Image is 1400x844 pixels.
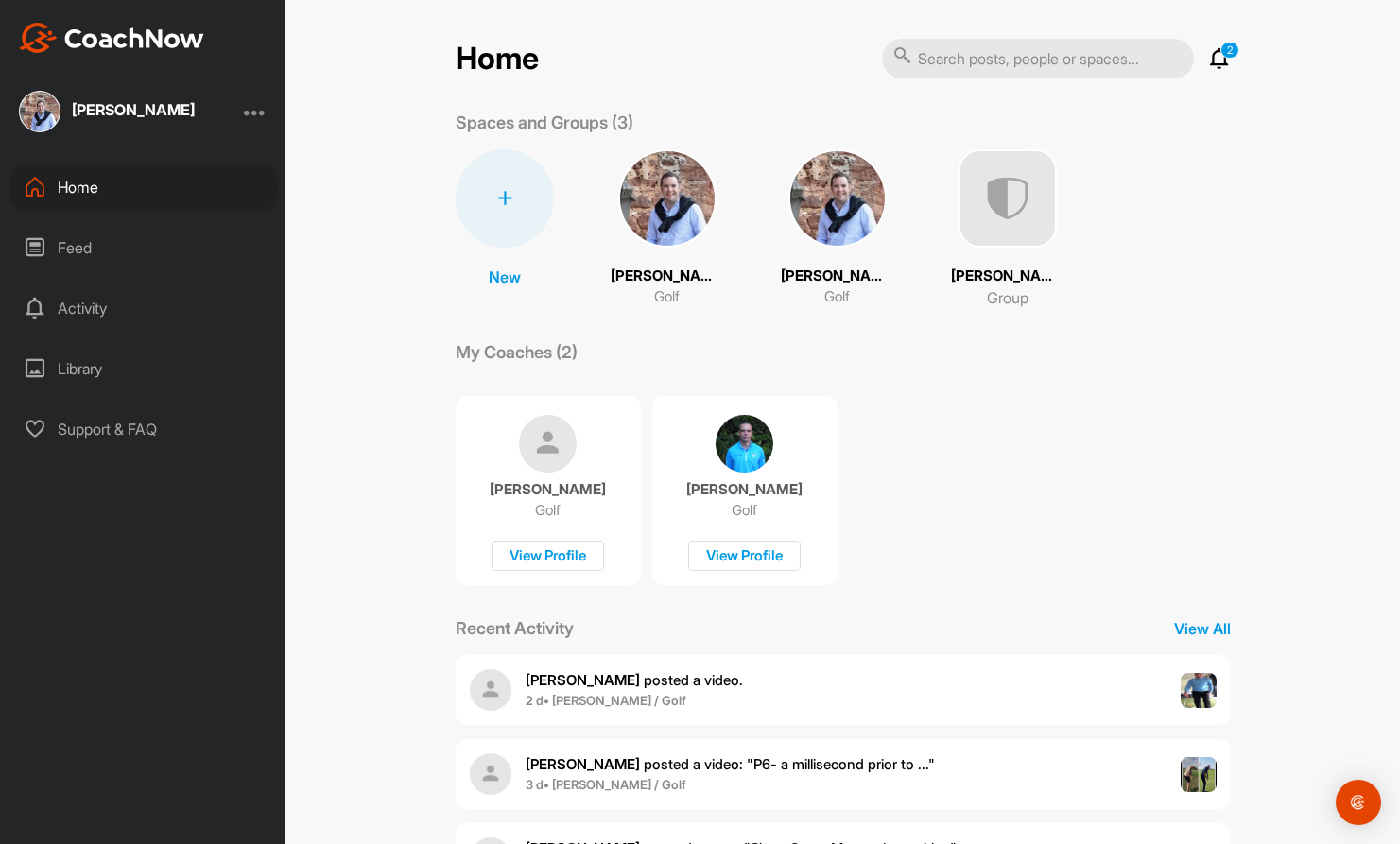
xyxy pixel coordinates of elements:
[959,149,1057,248] img: uAAAAAElFTkSuQmCC
[611,149,724,309] a: [PERSON_NAME]Golf
[1220,42,1239,59] p: 2
[10,345,277,392] div: Library
[1181,673,1217,709] img: post image
[951,266,1064,287] p: [PERSON_NAME]
[686,480,803,499] p: [PERSON_NAME]
[492,541,604,572] div: View Profile
[618,149,717,248] img: square_a1056405f7be15e58d138c0fe0eb79bc.jpg
[526,755,935,773] span: posted a video : " P6- a millisecond prior to ... "
[456,339,578,365] p: My Coaches (2)
[470,669,511,711] img: user avatar
[456,41,539,78] h2: Home
[781,266,894,287] p: [PERSON_NAME], [PERSON_NAME]
[10,224,277,271] div: Feed
[987,286,1028,309] p: Group
[654,286,680,308] p: Golf
[688,541,801,572] div: View Profile
[788,149,887,248] img: square_a1056405f7be15e58d138c0fe0eb79bc.jpg
[1336,780,1381,825] div: Open Intercom Messenger
[19,23,204,53] img: CoachNow
[526,671,640,689] b: [PERSON_NAME]
[1181,757,1217,793] img: post image
[456,615,574,641] p: Recent Activity
[19,91,60,132] img: square_a1056405f7be15e58d138c0fe0eb79bc.jpg
[10,164,277,211] div: Home
[732,501,757,520] p: Golf
[526,671,743,689] span: posted a video .
[882,39,1194,78] input: Search posts, people or spaces...
[526,777,686,792] b: 3 d • [PERSON_NAME] / Golf
[1174,617,1231,640] p: View All
[824,286,850,308] p: Golf
[535,501,561,520] p: Golf
[526,755,640,773] b: [PERSON_NAME]
[10,284,277,332] div: Activity
[490,480,606,499] p: [PERSON_NAME]
[456,110,633,135] p: Spaces and Groups (3)
[470,753,511,795] img: user avatar
[519,415,577,473] img: coach avatar
[611,266,724,287] p: [PERSON_NAME]
[951,149,1064,309] a: [PERSON_NAME]Group
[10,405,277,453] div: Support & FAQ
[781,149,894,309] a: [PERSON_NAME], [PERSON_NAME]Golf
[526,693,686,708] b: 2 d • [PERSON_NAME] / Golf
[489,266,521,288] p: New
[716,415,773,473] img: coach avatar
[72,102,195,117] div: [PERSON_NAME]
